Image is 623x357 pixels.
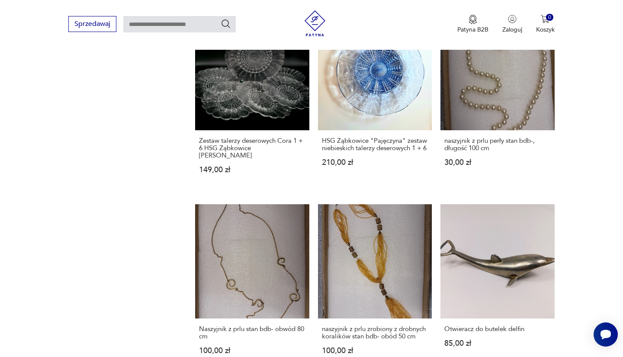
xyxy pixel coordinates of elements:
button: 0Koszyk [536,15,555,34]
p: Patyna B2B [457,26,488,34]
a: Ikona medaluPatyna B2B [457,15,488,34]
a: naszyjnik z prlu perły stan bdb-, długość 100 cmnaszyjnik z prlu perły stan bdb-, długość 100 cm3... [440,16,554,190]
h3: naszyjnik z prlu zrobiony z drobnych koralików stan bdb- obód 50 cm [322,325,428,340]
button: Sprzedawaj [68,16,116,32]
h3: naszyjnik z prlu perły stan bdb-, długość 100 cm [444,137,550,152]
div: 0 [546,14,553,21]
iframe: Smartsupp widget button [594,322,618,347]
button: Patyna B2B [457,15,488,34]
p: 210,00 zł [322,159,428,166]
h3: Otwieracz do butelek delfin [444,325,550,333]
button: Szukaj [221,19,231,29]
img: Ikonka użytkownika [508,15,517,23]
img: Ikona medalu [469,15,477,24]
p: 149,00 zł [199,166,305,174]
a: HSG Ząbkowice "Pajęczyna" zestaw niebieskich talerzy deserowych 1 + 6HSG Ząbkowice "Pajęczyna" ze... [318,16,432,190]
a: Zestaw talerzy deserowych Cora 1 + 6 HSG Ząbkowice E. Trzewik - DrostZestaw talerzy deserowych Co... [195,16,309,190]
img: Ikona koszyka [541,15,549,23]
p: 85,00 zł [444,340,550,347]
img: Patyna - sklep z meblami i dekoracjami vintage [302,10,328,36]
p: Zaloguj [502,26,522,34]
h3: HSG Ząbkowice "Pajęczyna" zestaw niebieskich talerzy deserowych 1 + 6 [322,137,428,152]
h3: Zestaw talerzy deserowych Cora 1 + 6 HSG Ząbkowice [PERSON_NAME] [199,137,305,159]
p: 30,00 zł [444,159,550,166]
p: 100,00 zł [199,347,305,354]
a: Sprzedawaj [68,22,116,28]
p: 100,00 zł [322,347,428,354]
p: Koszyk [536,26,555,34]
h3: Naszyjnik z prlu stan bdb- obwód 80 cm [199,325,305,340]
button: Zaloguj [502,15,522,34]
